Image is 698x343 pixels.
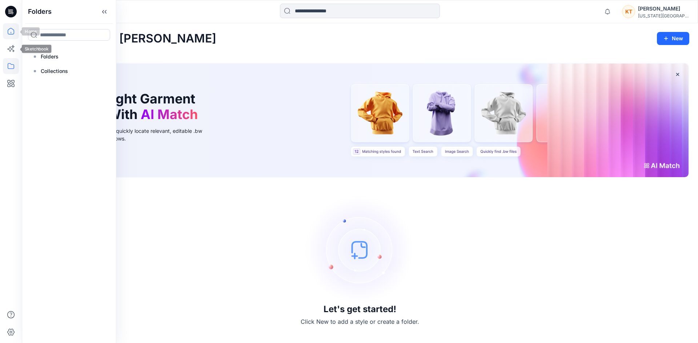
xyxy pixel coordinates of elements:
[622,5,635,18] div: KT
[305,195,414,304] img: empty-state-image.svg
[41,67,68,75] p: Collections
[657,32,689,45] button: New
[141,106,198,122] span: AI Match
[49,91,201,122] h1: Find the Right Garment Instantly With
[324,304,396,314] h3: Let's get started!
[638,4,689,13] div: [PERSON_NAME]
[41,52,59,61] p: Folders
[638,13,689,19] div: [US_STATE][GEOGRAPHIC_DATA]...
[31,32,216,45] h2: Welcome back, [PERSON_NAME]
[301,317,419,326] p: Click New to add a style or create a folder.
[49,127,212,142] div: Use text or image search to quickly locate relevant, editable .bw files for faster design workflows.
